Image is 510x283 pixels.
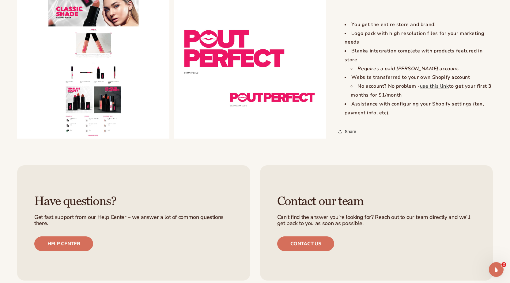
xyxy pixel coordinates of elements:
h3: Have questions? [34,195,233,208]
a: Contact us [277,236,334,251]
li: You get the entire store and brand! [345,20,493,29]
a: use this link [420,83,449,90]
li: Blanka integration complete with products featured in store [345,47,493,73]
li: No account? No problem - to get your first 3 months for $1/month [351,82,493,100]
a: Help center [34,236,93,251]
span: 2 [501,262,506,267]
li: Website transferred to your own Shopify account [345,73,493,99]
p: Can’t find the answer you’re looking for? Reach out to our team directly and we’ll get back to yo... [277,214,476,227]
iframe: Intercom live chat [489,262,504,277]
li: Logo pack with high resolution files for your marketing needs [345,29,493,47]
button: Share [338,125,358,138]
li: Assistance with configuring your Shopify settings (tax, payment info, etc). [345,100,493,117]
em: Requires a paid [PERSON_NAME] account. [357,65,459,72]
h3: Contact our team [277,195,476,208]
p: Get fast support from our Help Center – we answer a lot of common questions there. [34,214,233,227]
